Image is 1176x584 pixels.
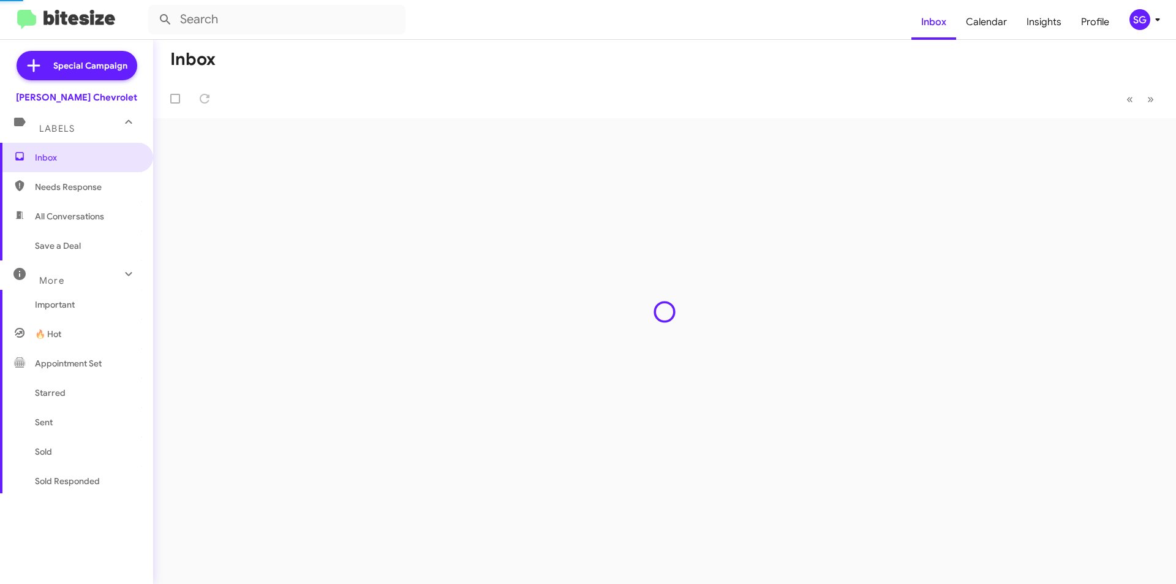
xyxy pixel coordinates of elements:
span: More [39,275,64,286]
input: Search [148,5,405,34]
span: Sent [35,416,53,428]
span: Save a Deal [35,240,81,252]
nav: Page navigation example [1120,86,1161,112]
span: « [1126,91,1133,107]
span: Special Campaign [53,59,127,72]
a: Profile [1071,4,1119,40]
button: Previous [1119,86,1140,112]
div: SG [1129,9,1150,30]
a: Calendar [956,4,1017,40]
span: Labels [39,123,75,134]
span: Inbox [35,151,139,164]
span: Appointment Set [35,357,102,370]
h1: Inbox [170,50,216,69]
span: Needs Response [35,181,139,193]
span: Sold Responded [35,475,100,487]
span: All Conversations [35,210,104,222]
a: Special Campaign [17,51,137,80]
span: 🔥 Hot [35,328,61,340]
a: Inbox [911,4,956,40]
button: SG [1119,9,1163,30]
button: Next [1140,86,1161,112]
a: Insights [1017,4,1071,40]
span: Starred [35,387,66,399]
span: » [1147,91,1154,107]
span: Important [35,298,139,311]
span: Sold [35,446,52,458]
div: [PERSON_NAME] Chevrolet [16,91,137,104]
